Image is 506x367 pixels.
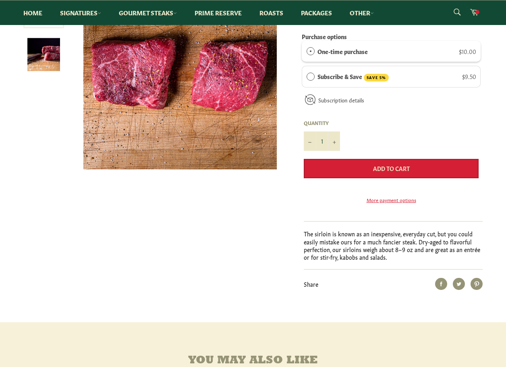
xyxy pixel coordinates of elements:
[304,230,483,261] p: The sirloin is known as an inexpensive, everyday cut, but you could easily mistake ours for a muc...
[342,0,382,25] a: Other
[251,0,291,25] a: Roasts
[302,32,347,40] label: Purchase options
[187,0,250,25] a: Prime Reserve
[27,38,60,71] img: Sirloin
[15,0,50,25] a: Home
[462,72,476,80] span: $9.50
[111,0,185,25] a: Gourmet Steaks
[307,72,315,81] div: Subscribe & Save
[304,119,340,126] label: Quantity
[373,164,410,172] span: Add to Cart
[317,47,368,56] label: One-time purchase
[23,354,483,367] h4: You may also like
[364,74,389,81] span: SAVE 5%
[328,131,340,151] button: Increase item quantity by one
[459,47,476,55] span: $10.00
[307,47,315,56] div: One-time purchase
[318,96,364,104] a: Subscription details
[293,0,340,25] a: Packages
[304,131,316,151] button: Reduce item quantity by one
[317,72,389,81] label: Subscribe & Save
[304,280,318,288] span: Share
[304,196,479,203] a: More payment options
[52,0,109,25] a: Signatures
[304,159,479,178] button: Add to Cart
